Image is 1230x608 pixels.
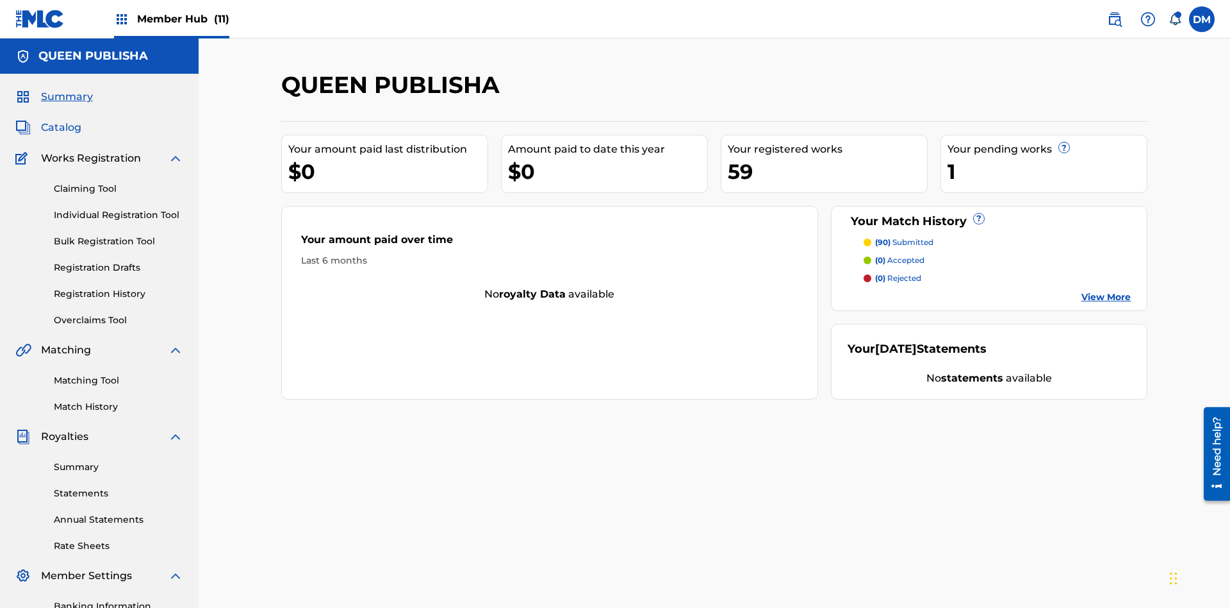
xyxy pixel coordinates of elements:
[15,89,31,105] img: Summary
[1194,402,1230,507] iframe: Resource Center
[1140,12,1156,27] img: help
[1135,6,1161,32] div: Help
[54,400,183,414] a: Match History
[974,214,984,224] span: ?
[168,342,183,358] img: expand
[875,237,890,247] span: (90)
[15,151,32,166] img: Works Registration
[941,372,1003,384] strong: statements
[848,213,1131,230] div: Your Match History
[137,12,229,26] span: Member Hub
[1189,6,1215,32] div: User Menu
[875,255,885,265] span: (0)
[41,342,91,358] span: Matching
[301,254,798,267] div: Last 6 months
[1170,559,1177,598] div: Drag
[875,237,933,248] p: submitted
[1059,142,1069,153] span: ?
[54,261,183,274] a: Registration Drafts
[1081,291,1131,304] a: View More
[15,568,31,584] img: Member Settings
[848,341,987,358] div: Your Statements
[288,142,488,157] div: Your amount paid last distribution
[214,13,229,25] span: (11)
[1168,13,1181,26] div: Notifications
[168,151,183,166] img: expand
[54,513,183,527] a: Annual Statements
[875,342,917,356] span: [DATE]
[41,429,88,444] span: Royalties
[15,10,65,28] img: MLC Logo
[15,49,31,64] img: Accounts
[54,314,183,327] a: Overclaims Tool
[848,371,1131,386] div: No available
[54,182,183,196] a: Claiming Tool
[114,12,129,27] img: Top Rightsholders
[41,151,141,166] span: Works Registration
[288,157,488,186] div: $0
[54,539,183,553] a: Rate Sheets
[15,89,93,105] a: SummarySummary
[41,89,93,105] span: Summary
[875,273,921,284] p: rejected
[41,568,132,584] span: Member Settings
[947,142,1147,157] div: Your pending works
[1107,12,1122,27] img: search
[1102,6,1127,32] a: Public Search
[54,374,183,387] a: Matching Tool
[15,120,31,135] img: Catalog
[168,568,183,584] img: expand
[947,157,1147,186] div: 1
[1166,546,1230,608] iframe: Chat Widget
[875,255,924,266] p: accepted
[728,157,927,186] div: 59
[499,288,566,300] strong: royalty data
[282,287,817,302] div: No available
[864,255,1131,266] a: (0) accepted
[15,429,31,444] img: Royalties
[864,237,1131,248] a: (90) submitted
[168,429,183,444] img: expand
[15,120,81,135] a: CatalogCatalog
[54,287,183,301] a: Registration History
[54,235,183,248] a: Bulk Registration Tool
[41,120,81,135] span: Catalog
[508,142,707,157] div: Amount paid to date this year
[15,342,31,358] img: Matching
[301,232,798,254] div: Your amount paid over time
[508,157,707,186] div: $0
[864,273,1131,284] a: (0) rejected
[54,487,183,500] a: Statements
[54,208,183,222] a: Individual Registration Tool
[54,460,183,474] a: Summary
[38,49,148,63] h5: QUEEN PUBLISHA
[281,71,506,99] h2: QUEEN PUBLISHA
[875,273,885,283] span: (0)
[728,142,927,157] div: Your registered works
